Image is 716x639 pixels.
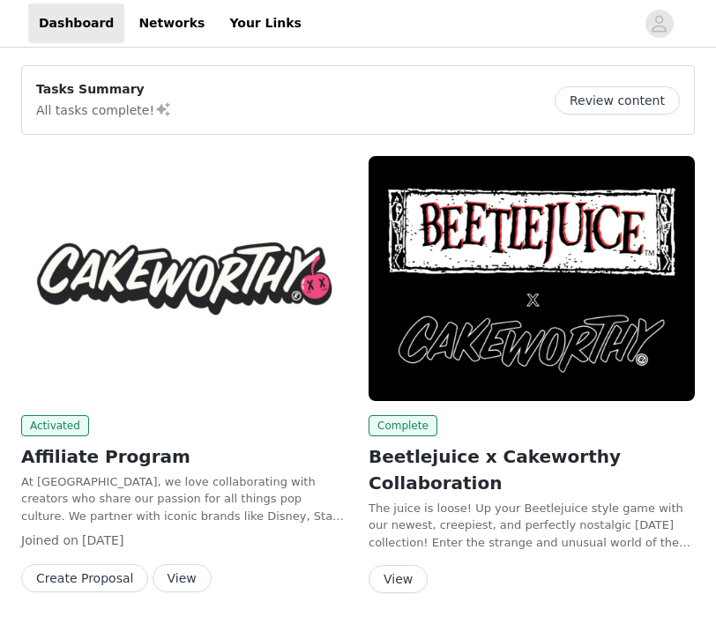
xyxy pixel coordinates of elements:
[153,572,212,585] a: View
[369,500,695,552] p: The juice is loose! Up your Beetlejuice style game with our newest, creepiest, and perfectly nost...
[128,4,215,43] a: Networks
[369,443,695,496] h2: Beetlejuice x Cakeworthy Collaboration
[369,573,428,586] a: View
[555,86,680,115] button: Review content
[21,443,347,470] h2: Affiliate Program
[36,80,172,99] p: Tasks Summary
[369,156,695,401] img: Cakeworthy
[21,564,148,592] button: Create Proposal
[82,533,123,547] span: [DATE]
[153,564,212,592] button: View
[21,156,347,401] img: Cakeworthy
[651,10,668,38] div: avatar
[21,533,78,547] span: Joined on
[21,415,89,436] span: Activated
[28,4,124,43] a: Dashboard
[369,565,428,593] button: View
[219,4,312,43] a: Your Links
[36,99,172,120] p: All tasks complete!
[369,415,437,436] span: Complete
[21,473,347,525] p: At [GEOGRAPHIC_DATA], we love collaborating with creators who share our passion for all things po...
